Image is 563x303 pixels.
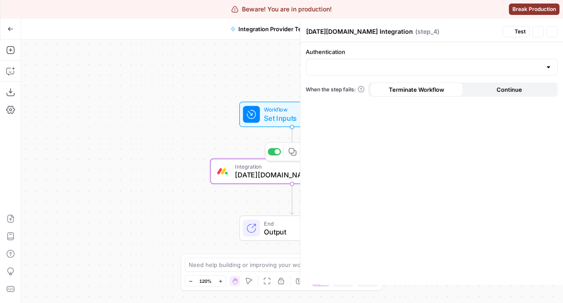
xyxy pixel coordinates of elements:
[225,22,315,36] button: Integration Provider Tests
[217,166,228,177] img: monday_icon.png
[497,85,522,94] span: Continue
[199,278,212,285] span: 120%
[210,216,374,241] div: EndOutput
[290,184,293,215] g: Edge from step_4 to end
[264,219,336,227] span: End
[306,47,558,56] label: Authentication
[503,26,530,37] button: Test
[512,5,556,13] span: Break Production
[210,102,374,127] div: WorkflowSet InputsInputs
[264,227,336,237] span: Output
[210,159,374,184] div: Integration[DATE][DOMAIN_NAME] IntegrationStep 4Test
[306,86,365,94] a: When the step fails:
[509,4,559,15] button: Break Production
[264,105,316,114] span: Workflow
[235,170,344,180] span: [DATE][DOMAIN_NAME] Integration
[238,25,310,33] span: Integration Provider Tests
[231,5,332,14] div: Beware! You are in production!
[389,85,444,94] span: Terminate Workflow
[463,83,556,97] button: Continue
[290,127,293,158] g: Edge from start to step_4
[235,162,344,171] span: Integration
[515,28,526,36] span: Test
[306,27,413,36] textarea: [DATE][DOMAIN_NAME] Integration
[264,113,316,123] span: Set Inputs
[415,27,439,36] span: ( step_4 )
